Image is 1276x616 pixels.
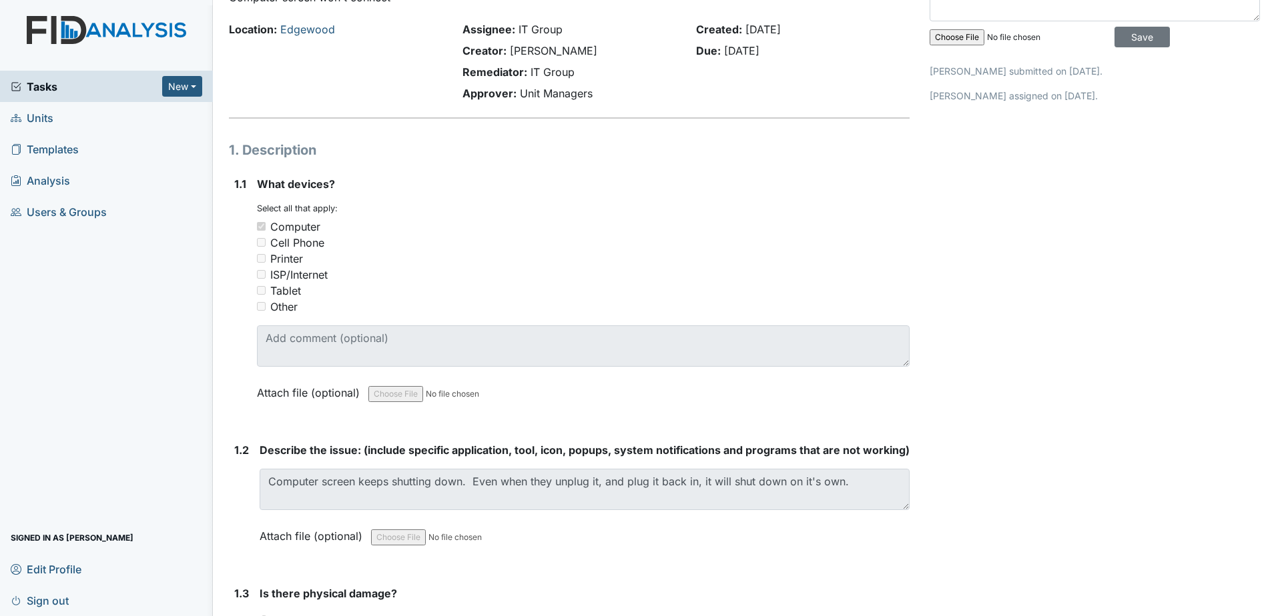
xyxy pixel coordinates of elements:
a: Edgewood [280,23,335,36]
label: Attach file (optional) [260,521,368,544]
span: Templates [11,139,79,159]
span: Analysis [11,170,70,191]
div: Cell Phone [270,235,324,251]
label: 1.2 [234,442,249,458]
strong: Approver: [462,87,517,100]
span: Describe the issue: (include specific application, tool, icon, popups, system notifications and p... [260,443,910,457]
input: Other [257,302,266,311]
div: ISP/Internet [270,267,328,283]
p: [PERSON_NAME] assigned on [DATE]. [930,89,1260,103]
input: Tablet [257,286,266,295]
strong: Location: [229,23,277,36]
span: [DATE] [745,23,781,36]
span: Units [11,107,53,128]
p: [PERSON_NAME] submitted on [DATE]. [930,64,1260,78]
div: Other [270,299,298,315]
textarea: Computer screen keeps shutting down. Even when they unplug it, and plug it back in, it will shut ... [260,469,910,510]
label: 1.1 [234,176,246,192]
strong: Due: [696,44,721,57]
input: Computer [257,222,266,231]
input: Save [1114,27,1170,47]
span: Is there physical damage? [260,587,397,600]
div: Tablet [270,283,301,299]
span: IT Group [531,65,575,79]
span: Sign out [11,590,69,611]
strong: Creator: [462,44,507,57]
span: Edit Profile [11,559,81,579]
div: Computer [270,219,320,235]
label: 1.3 [234,585,249,601]
input: Cell Phone [257,238,266,247]
label: Attach file (optional) [257,377,365,401]
span: IT Group [519,23,563,36]
span: Unit Managers [520,87,593,100]
span: [DATE] [724,44,759,57]
span: Signed in as [PERSON_NAME] [11,527,133,548]
span: [PERSON_NAME] [510,44,597,57]
strong: Created: [696,23,742,36]
button: New [162,76,202,97]
div: Printer [270,251,303,267]
h1: 1. Description [229,140,910,160]
strong: Remediator: [462,65,527,79]
input: Printer [257,254,266,263]
small: Select all that apply: [257,203,338,213]
strong: Assignee: [462,23,515,36]
input: ISP/Internet [257,270,266,279]
span: What devices? [257,177,335,191]
a: Tasks [11,79,162,95]
span: Users & Groups [11,201,107,222]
